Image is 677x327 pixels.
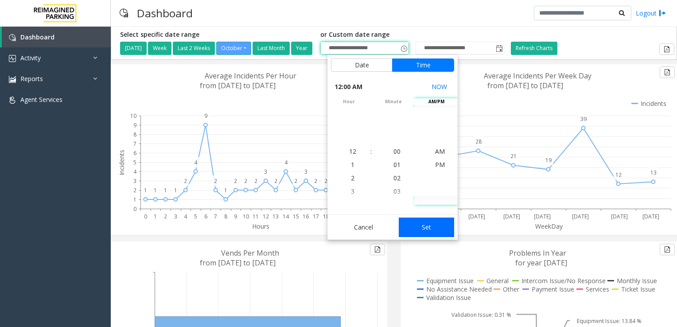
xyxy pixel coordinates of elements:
button: Export to pdf [660,66,675,78]
text: 2 [164,213,167,220]
span: Toggle popup [399,42,409,54]
text: 3 [304,168,307,175]
button: Week [148,42,171,55]
text: [DATE] [534,213,551,220]
button: Export to pdf [370,244,385,255]
text: 5 [194,213,197,220]
text: 19 [545,156,552,164]
text: [DATE] [572,213,589,220]
span: Activity [20,54,41,62]
text: Hours [252,222,269,230]
span: 3 [351,187,354,195]
img: logout [659,8,666,18]
text: 1 [154,213,157,220]
text: 1 [174,187,177,194]
text: 15 [293,213,299,220]
text: 9 [234,213,237,220]
text: 6 [204,213,207,220]
text: 6 [133,149,136,157]
text: 10 [243,213,249,220]
text: 39 [580,115,587,123]
span: Reports [20,74,43,83]
text: 28 [475,138,482,145]
text: 1 [133,196,136,203]
button: Date tab [331,58,393,72]
text: 2 [234,177,237,185]
text: [DATE] [642,213,659,220]
text: 4 [284,159,288,166]
text: 10 [130,112,136,120]
img: 'icon' [9,55,16,62]
text: from [DATE] to [DATE] [200,258,276,268]
text: from [DATE] to [DATE] [200,81,276,90]
text: 12 [615,171,622,179]
span: 12 [349,147,356,156]
text: 3 [133,177,136,185]
text: Validation Issue: 0.31 % [451,311,511,319]
text: 4 [194,159,198,166]
text: 7 [133,140,136,148]
text: Problems In Year [509,248,566,258]
text: 17 [313,213,319,220]
span: PM [435,160,445,169]
text: 2 [294,177,297,185]
button: October [216,42,251,55]
text: 2 [244,177,247,185]
span: 01 [393,160,401,169]
text: 8 [133,131,136,138]
text: 13 [272,213,279,220]
text: Equipment Issue: 13.84 % [577,317,642,325]
text: 7 [214,213,217,220]
text: [DATE] [611,213,628,220]
text: Incidents [117,150,126,175]
text: 8 [224,213,227,220]
text: 4 [184,213,187,220]
span: AM [435,147,445,156]
text: 0 [133,205,136,213]
img: 'icon' [9,34,16,41]
span: 03 [393,187,401,195]
text: 5 [133,159,136,166]
span: AM/PM [415,98,458,105]
a: Logout [636,8,666,18]
button: Select now [428,79,451,95]
img: 'icon' [9,76,16,83]
text: 0 [144,213,147,220]
text: 1 [164,187,167,194]
text: 1 [144,187,147,194]
text: 2 [184,177,187,185]
span: 2 [351,174,354,182]
text: 16 [303,213,309,220]
text: 9 [204,112,207,120]
text: WeekDay [535,222,563,230]
button: Set [399,218,455,237]
span: Toggle popup [494,42,504,54]
button: Time tab [392,58,454,72]
text: 2 [324,177,327,185]
text: from [DATE] to [DATE] [487,81,563,90]
span: hour [327,98,370,105]
h5: or Custom date range [320,31,504,39]
text: 2 [133,187,136,194]
span: 12:00 AM [335,81,362,93]
text: 3 [264,168,267,175]
span: 00 [393,147,401,156]
button: Last 2 Weeks [173,42,215,55]
text: 9 [133,121,136,129]
text: Vends Per Month [221,248,279,258]
text: 2 [254,177,257,185]
text: 4 [133,168,137,175]
button: Year [291,42,312,55]
button: [DATE] [120,42,147,55]
text: 14 [283,213,289,220]
h3: Dashboard [132,2,197,24]
button: Last Month [253,42,290,55]
img: pageIcon [120,2,128,24]
button: Refresh Charts [511,42,557,55]
span: 02 [393,174,401,182]
text: 11 [253,213,259,220]
text: 2 [214,177,217,185]
text: 1 [224,187,227,194]
text: 1 [154,187,157,194]
text: 18 [323,213,329,220]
